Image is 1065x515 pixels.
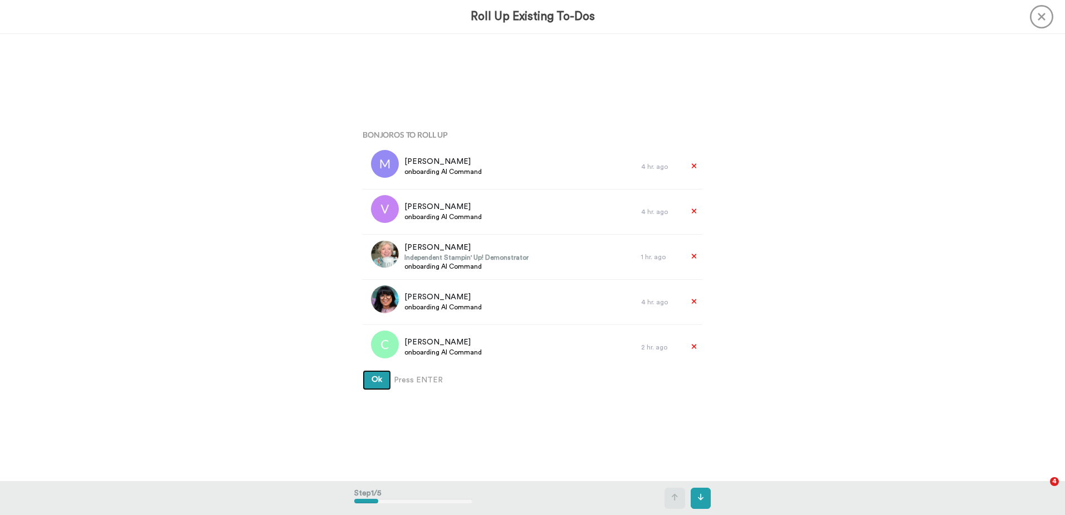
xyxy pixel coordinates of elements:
[363,130,702,139] h4: Bonjoros To Roll Up
[404,167,482,176] span: onboarding AI Command
[404,337,482,348] span: [PERSON_NAME]
[404,291,482,303] span: [PERSON_NAME]
[394,375,443,386] span: Press ENTER
[371,240,399,268] img: 2fd7fc47-86ed-417d-af48-a97c1e46b794.jpg
[363,370,391,390] button: Ok
[641,343,680,352] div: 2 hr. ago
[371,331,399,358] img: c.png
[371,195,399,223] img: v.png
[371,285,399,313] img: bd183769-c29f-479a-b7d8-02128cd88801.jpg
[641,162,680,171] div: 4 hr. ago
[404,253,529,262] span: Independent Stampin' Up! Demonstrator
[404,242,529,253] span: [PERSON_NAME]
[641,298,680,307] div: 4 hr. ago
[372,376,382,383] span: Ok
[641,207,680,216] div: 4 hr. ago
[404,262,529,271] span: onboarding AI Command
[404,212,482,221] span: onboarding AI Command
[641,252,680,261] div: 1 hr. ago
[471,10,595,23] h3: Roll Up Existing To-Dos
[404,156,482,167] span: [PERSON_NAME]
[404,348,482,357] span: onboarding AI Command
[354,482,473,514] div: Step 1 / 5
[1050,477,1059,486] span: 4
[404,201,482,212] span: [PERSON_NAME]
[371,150,399,178] img: m.png
[1027,477,1054,504] iframe: Intercom live chat
[404,303,482,312] span: onboarding AI Command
